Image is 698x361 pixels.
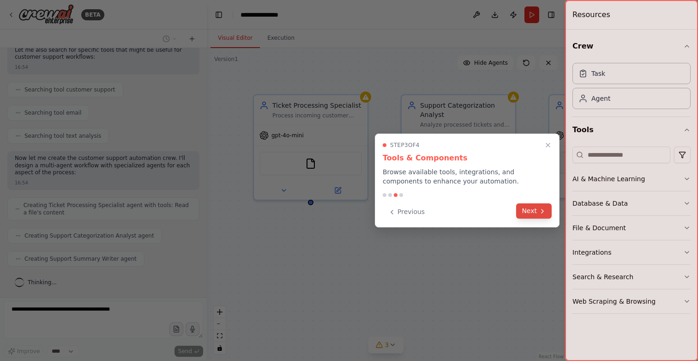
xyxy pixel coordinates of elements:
button: Close walkthrough [542,140,554,151]
span: Step 3 of 4 [390,141,420,149]
h3: Tools & Components [383,153,552,164]
button: Next [516,203,552,219]
p: Browse available tools, integrations, and components to enhance your automation. [383,167,552,186]
button: Previous [383,204,430,220]
button: Hide left sidebar [212,8,225,21]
